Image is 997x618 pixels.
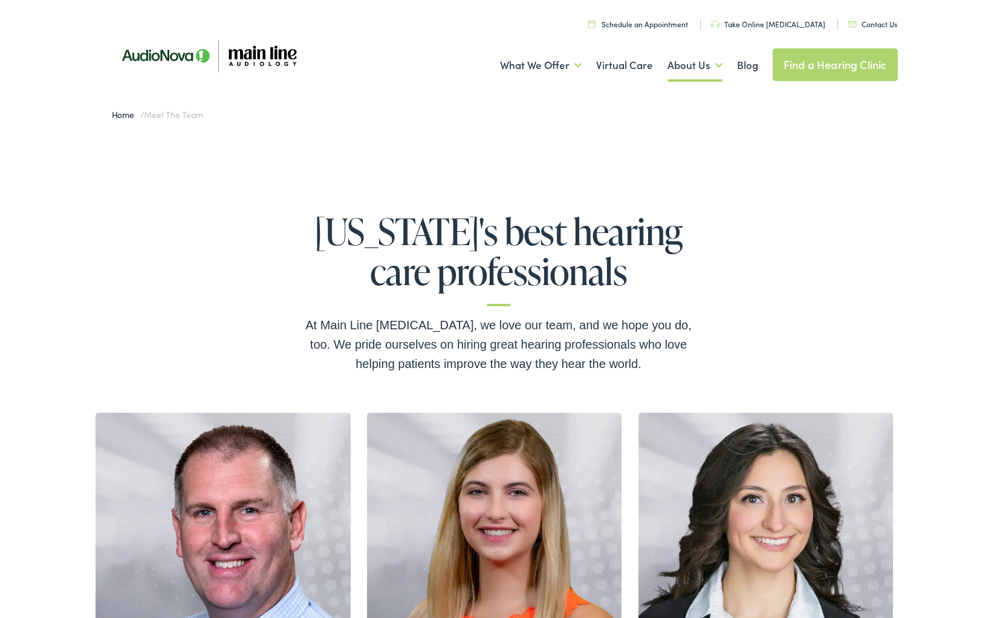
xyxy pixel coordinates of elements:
a: What We Offer [500,43,582,88]
a: Find a Hearing Clinic [773,48,898,81]
a: Schedule an Appointment [588,19,688,29]
a: About Us [667,43,723,88]
a: Home [112,108,140,120]
img: utility icon [848,21,857,27]
img: utility icon [711,21,719,28]
span: Meet the Team [144,108,203,120]
a: Take Online [MEDICAL_DATA] [711,19,825,29]
div: At Main Line [MEDICAL_DATA], we love our team, and we hope you do, too. We pride ourselves on hir... [305,315,692,373]
a: Blog [737,43,758,88]
span: / [112,108,203,120]
a: Contact Us [848,19,897,29]
img: utility icon [588,20,596,28]
h1: [US_STATE]'s best hearing care professionals [305,211,692,306]
a: Virtual Care [596,43,653,88]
